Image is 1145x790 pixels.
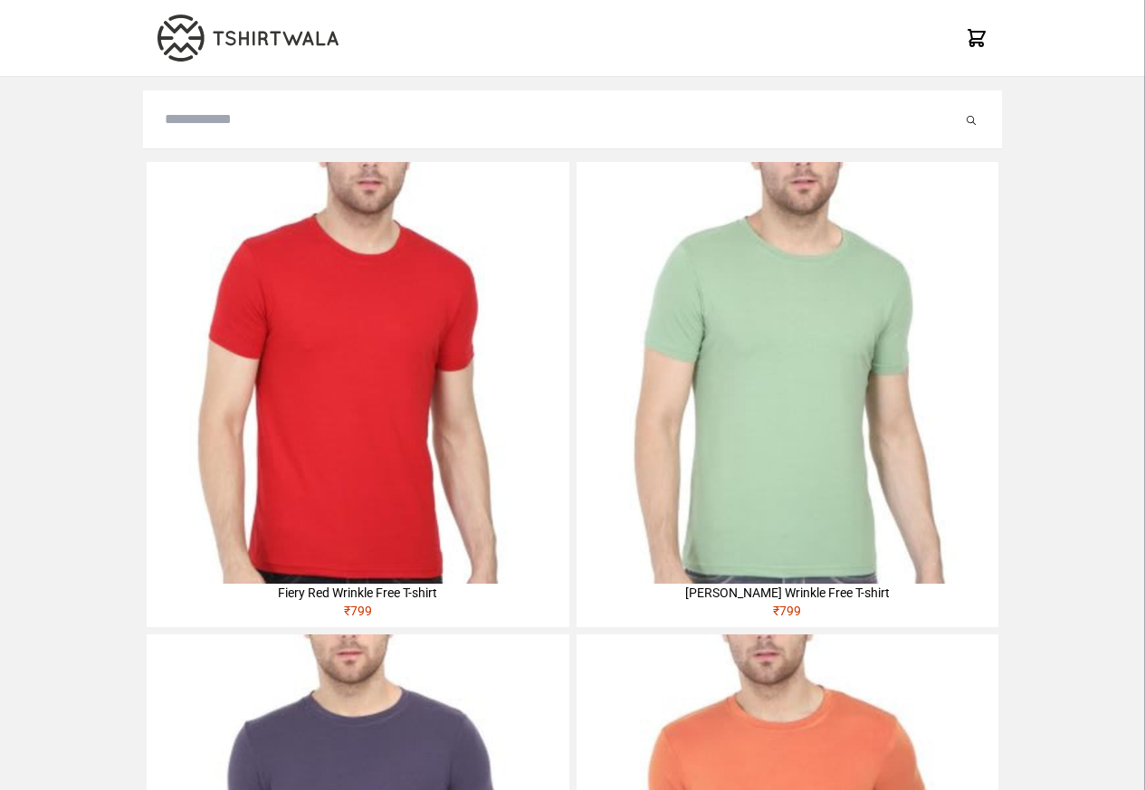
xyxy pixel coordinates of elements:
[577,162,998,627] a: [PERSON_NAME] Wrinkle Free T-shirt₹799
[577,162,998,584] img: 4M6A2211-320x320.jpg
[157,14,339,62] img: TW-LOGO-400-104.png
[962,109,980,130] button: Submit your search query.
[147,162,568,584] img: 4M6A2225-320x320.jpg
[147,162,568,627] a: Fiery Red Wrinkle Free T-shirt₹799
[577,584,998,602] div: [PERSON_NAME] Wrinkle Free T-shirt
[577,602,998,627] div: ₹ 799
[147,584,568,602] div: Fiery Red Wrinkle Free T-shirt
[147,602,568,627] div: ₹ 799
